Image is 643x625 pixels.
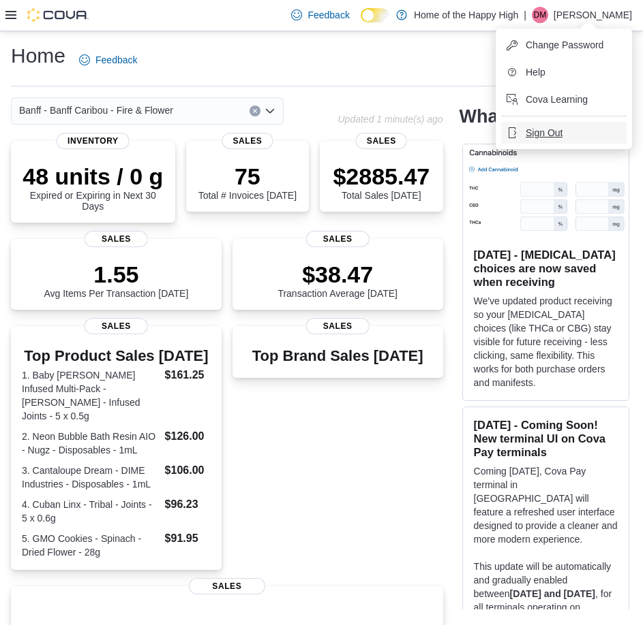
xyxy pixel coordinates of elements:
[306,231,370,247] span: Sales
[526,93,588,106] span: Cova Learning
[95,53,137,67] span: Feedback
[554,7,632,23] p: [PERSON_NAME]
[474,294,618,389] p: We've updated product receiving so your [MEDICAL_DATA] choices (like THCa or CBG) stay visible fo...
[338,114,443,125] p: Updated 1 minute(s) ago
[189,578,265,594] span: Sales
[265,106,275,116] button: Open list of options
[198,163,297,201] div: Total # Invoices [DATE]
[22,498,160,525] dt: 4. Cuban Linx - Tribal - Joints - 5 x 0.6g
[22,348,211,364] h3: Top Product Sales [DATE]
[222,133,273,149] span: Sales
[501,61,627,83] button: Help
[532,7,548,23] div: Devan Malloy
[524,7,526,23] p: |
[526,126,563,140] span: Sign Out
[278,261,398,288] p: $38.47
[460,106,560,127] h2: What's new
[22,464,160,491] dt: 3. Cantaloupe Dream - DIME Industries - Disposables - 1mL
[361,8,389,22] input: Dark Mode
[22,163,164,190] p: 48 units / 0 g
[11,42,65,69] h1: Home
[474,248,618,289] h3: [DATE] - [MEDICAL_DATA] choices are now saved when receiving
[333,163,430,190] p: $2885.47
[526,65,545,79] span: Help
[526,38,603,52] span: Change Password
[252,348,423,364] h3: Top Brand Sales [DATE]
[501,122,627,144] button: Sign Out
[22,430,160,457] dt: 2. Neon Bubble Bath Resin AIO - Nugz - Disposables - 1mL
[278,261,398,299] div: Transaction Average [DATE]
[510,588,595,599] strong: [DATE] and [DATE]
[165,462,211,479] dd: $106.00
[306,318,370,334] span: Sales
[414,7,518,23] p: Home of the Happy High
[27,8,89,22] img: Cova
[308,8,349,22] span: Feedback
[44,261,188,299] div: Avg Items Per Transaction [DATE]
[361,22,361,23] span: Dark Mode
[165,367,211,383] dd: $161.25
[57,133,130,149] span: Inventory
[22,163,164,212] div: Expired or Expiring in Next 30 Days
[250,106,260,116] button: Clear input
[85,318,148,334] span: Sales
[501,34,627,56] button: Change Password
[198,163,297,190] p: 75
[165,530,211,547] dd: $91.95
[165,496,211,513] dd: $96.23
[85,231,148,247] span: Sales
[74,46,143,74] a: Feedback
[333,163,430,201] div: Total Sales [DATE]
[356,133,407,149] span: Sales
[19,102,173,118] span: Banff - Banff Caribou - Fire & Flower
[286,1,355,29] a: Feedback
[501,89,627,110] button: Cova Learning
[474,418,618,459] h3: [DATE] - Coming Soon! New terminal UI on Cova Pay terminals
[534,7,547,23] span: DM
[44,261,188,288] p: 1.55
[165,428,211,445] dd: $126.00
[22,368,160,423] dt: 1. Baby [PERSON_NAME] Infused Multi-Pack - [PERSON_NAME] - Infused Joints - 5 x 0.5g
[22,532,160,559] dt: 5. GMO Cookies - Spinach - Dried Flower - 28g
[474,464,618,546] p: Coming [DATE], Cova Pay terminal in [GEOGRAPHIC_DATA] will feature a refreshed user interface des...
